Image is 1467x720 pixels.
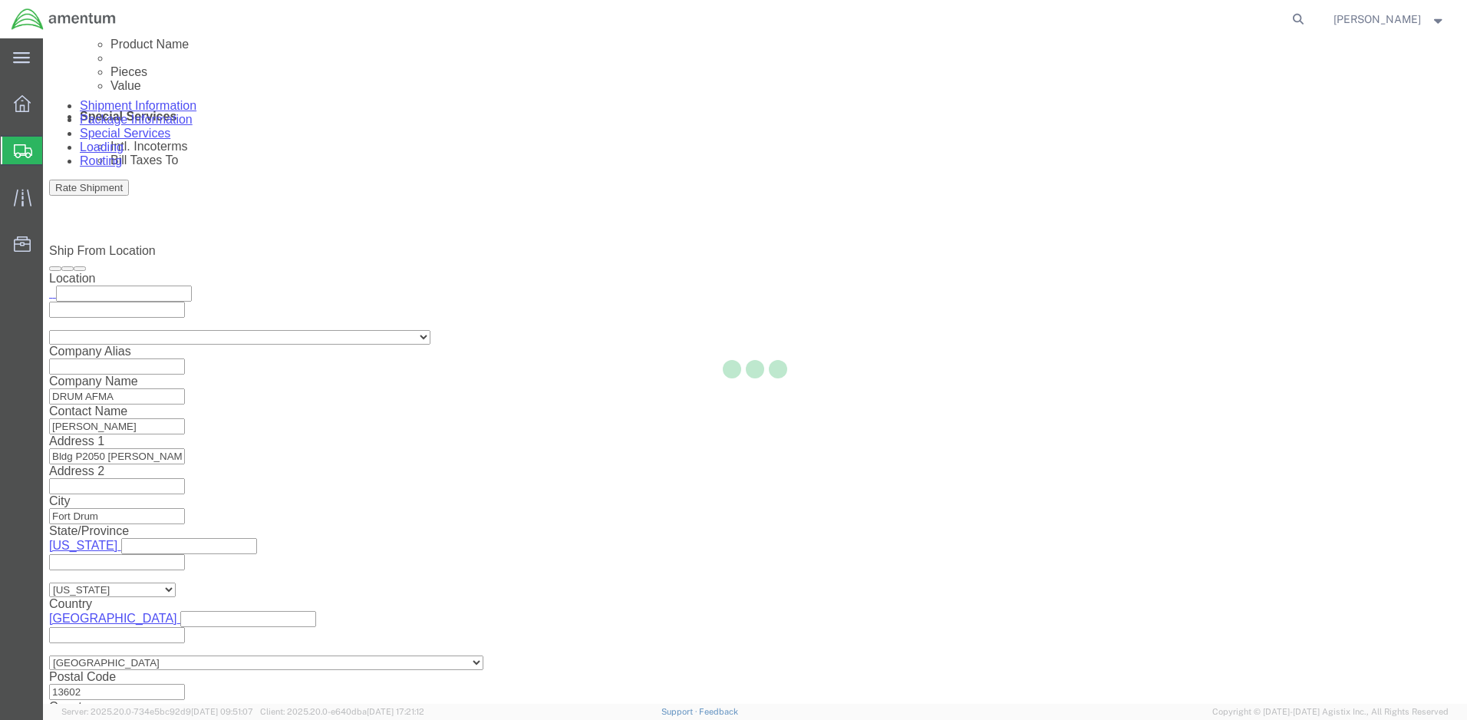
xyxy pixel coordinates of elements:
[1212,705,1449,718] span: Copyright © [DATE]-[DATE] Agistix Inc., All Rights Reserved
[11,8,117,31] img: logo
[61,707,253,716] span: Server: 2025.20.0-734e5bc92d9
[191,707,253,716] span: [DATE] 09:51:07
[1333,11,1421,28] span: Kyle Recor
[1333,10,1446,28] button: [PERSON_NAME]
[260,707,424,716] span: Client: 2025.20.0-e640dba
[699,707,738,716] a: Feedback
[367,707,424,716] span: [DATE] 17:21:12
[661,707,700,716] a: Support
